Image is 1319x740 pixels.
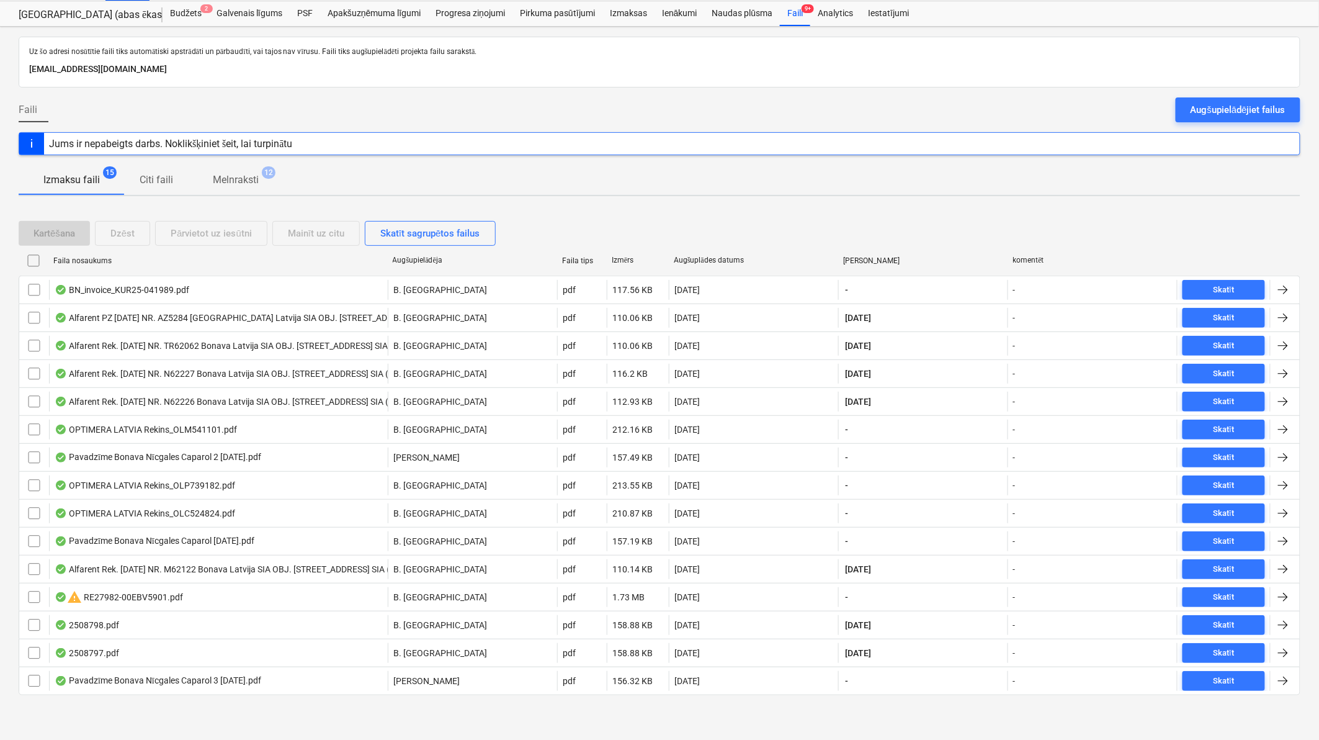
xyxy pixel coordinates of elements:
div: Skatīt [1214,283,1235,297]
span: - [844,507,849,520]
div: 2508798.pdf [55,620,119,630]
div: 157.49 KB [612,453,653,463]
div: - [1013,481,1016,490]
p: B. [GEOGRAPHIC_DATA] [393,423,487,436]
div: - [1013,285,1016,295]
a: Pirkuma pasūtījumi [512,1,602,26]
p: B. [GEOGRAPHIC_DATA] [393,563,487,575]
div: pdf [563,453,576,463]
span: - [844,284,849,296]
div: Pavadzīme Bonava Nīcgales Caparol [DATE].pdf [55,536,254,546]
div: pdf [563,285,576,295]
div: - [1013,369,1016,379]
div: OCR pabeigts [55,536,67,546]
div: 117.56 KB [612,285,653,295]
div: Alfarent PZ [DATE] NR. AZ5284 [GEOGRAPHIC_DATA] Latvija SIA OBJ. [STREET_ADDRESS] SIA ([GEOGRAPHI... [55,313,538,323]
span: [DATE] [844,395,872,408]
span: - [844,479,849,492]
div: [DATE] [674,648,700,658]
div: - [1013,676,1016,686]
div: OCR pabeigts [55,648,67,658]
div: Skatīt [1214,423,1235,437]
button: Skatīt [1183,420,1265,440]
div: OCR pabeigts [55,592,67,602]
div: Pavadzīme Bonava Nīcgales Caparol 3 [DATE].pdf [55,675,261,686]
div: Galvenais līgums [209,1,290,26]
div: 210.87 KB [612,508,653,518]
p: Citi faili [140,173,173,187]
button: Skatīt [1183,643,1265,663]
div: [DATE] [674,564,700,574]
p: [PERSON_NAME] [393,675,460,687]
div: [DATE] [674,369,700,379]
span: 9+ [802,4,814,13]
span: 12 [262,166,275,179]
div: Skatīt [1214,395,1235,409]
div: [DATE] [674,481,700,490]
a: Progresa ziņojumi [428,1,512,26]
div: Alfarent Rek. [DATE] NR. M62122 Bonava Latvija SIA OBJ. [STREET_ADDRESS] SIA ([GEOGRAPHIC_DATA]).pdf [55,564,492,574]
div: Augšupielādēja [393,256,552,265]
p: B. [GEOGRAPHIC_DATA] [393,479,487,492]
a: Izmaksas [602,1,655,26]
div: Skatīt [1214,451,1235,465]
p: B. [GEOGRAPHIC_DATA] [393,340,487,352]
div: Alfarent Rek. [DATE] NR. TR62062 Bonava Latvija SIA OBJ. [STREET_ADDRESS] SIA ([GEOGRAPHIC_DATA])... [55,341,495,351]
button: Skatīt [1183,559,1265,579]
div: PSF [290,1,320,26]
div: Faila nosaukums [53,256,383,265]
p: B. [GEOGRAPHIC_DATA] [393,368,487,380]
div: [PERSON_NAME] [843,256,1003,265]
div: 157.19 KB [612,536,653,546]
div: 110.06 KB [612,341,653,351]
button: Skatīt [1183,615,1265,635]
div: 156.32 KB [612,676,653,686]
div: [DATE] [674,536,700,546]
div: komentēt [1013,256,1173,265]
button: Skatīt [1183,280,1265,300]
span: [DATE] [844,563,872,575]
div: pdf [563,592,576,602]
div: OCR pabeigts [55,453,67,463]
div: [DATE] [674,592,700,602]
div: Augšuplādes datums [674,256,833,265]
a: Iestatījumi [861,1,916,26]
div: Skatīt [1214,339,1235,353]
div: Pavadzīme Bonava Nīcgales Caparol 2 [DATE].pdf [55,452,261,463]
p: B. [GEOGRAPHIC_DATA] [393,284,487,296]
span: - [844,423,849,436]
span: - [844,535,849,548]
div: Skatīt [1214,674,1235,688]
div: 112.93 KB [612,397,653,407]
div: pdf [563,508,576,518]
div: Skatīt [1214,507,1235,521]
div: - [1013,313,1016,323]
div: pdf [563,536,576,546]
p: B. [GEOGRAPHIC_DATA] [393,591,487,603]
div: Ienākumi [655,1,705,26]
div: Analytics [810,1,861,26]
div: 213.55 KB [612,481,653,490]
div: pdf [563,648,576,658]
div: Skatīt [1214,562,1235,577]
div: OCR pabeigts [55,313,67,323]
button: Skatīt [1183,503,1265,523]
iframe: Chat Widget [1257,680,1319,740]
div: 116.2 KB [612,369,648,379]
div: Budžets [163,1,209,26]
div: 212.16 KB [612,425,653,435]
div: pdf [563,313,576,323]
div: OCR pabeigts [55,397,67,407]
p: B. [GEOGRAPHIC_DATA] [393,312,487,324]
div: [DATE] [674,676,700,686]
div: OCR pabeigts [55,285,67,295]
div: - [1013,341,1016,351]
div: OCR pabeigts [55,481,67,490]
div: Skatīt [1214,367,1235,381]
span: - [844,675,849,687]
button: Skatīt [1183,531,1265,551]
div: Skatīt [1214,590,1235,605]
